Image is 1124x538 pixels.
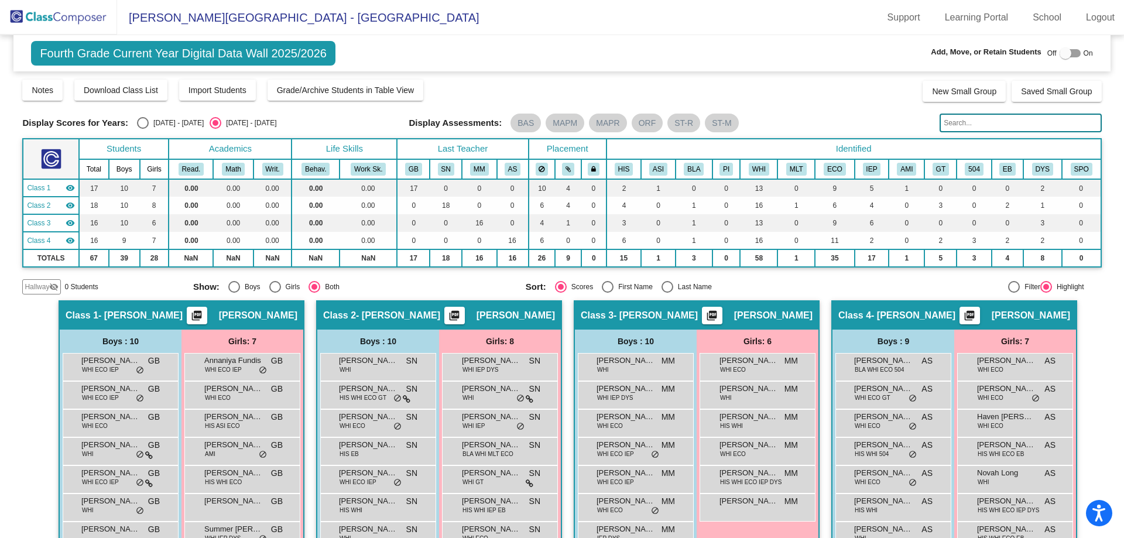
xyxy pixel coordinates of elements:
td: 16 [740,197,777,214]
td: 0 [924,214,957,232]
td: 0 [581,179,606,197]
a: Learning Portal [935,8,1018,27]
mat-radio-group: Select an option [137,117,276,129]
th: Life Skills [292,139,397,159]
mat-icon: picture_as_pdf [705,310,719,326]
td: 0 [581,232,606,249]
td: 3 [1023,214,1062,232]
td: 0 [957,179,991,197]
td: 6 [815,197,855,214]
span: - [PERSON_NAME] [614,310,698,321]
th: Total [79,159,109,179]
td: 5 [855,179,889,197]
td: 0 [777,179,815,197]
td: 0 [430,214,462,232]
th: Placement [529,139,606,159]
mat-icon: visibility [66,201,75,210]
button: Read. [179,163,204,176]
td: 15 [606,249,641,267]
span: SN [406,355,417,367]
mat-chip: ORF [632,114,663,132]
td: 0 [641,232,676,249]
td: 0 [581,214,606,232]
span: GB [271,355,283,367]
td: 0 [581,197,606,214]
span: - [PERSON_NAME] [98,310,183,321]
td: 16 [79,232,109,249]
div: Girls: 6 [697,330,818,353]
div: Filter [1020,282,1040,292]
td: 16 [497,249,529,267]
td: 0 [1062,232,1101,249]
span: 0 Students [64,282,98,292]
button: ASI [649,163,667,176]
td: 17 [397,249,430,267]
button: AMI [897,163,916,176]
td: 7 [140,179,169,197]
button: EB [999,163,1016,176]
td: 2 [992,232,1023,249]
div: Girls [281,282,300,292]
th: Students [79,139,169,159]
td: 0.00 [340,197,397,214]
td: 0 [889,197,924,214]
span: [PERSON_NAME] [992,310,1070,321]
td: NaN [169,249,213,267]
td: 16 [497,232,529,249]
td: 0 [992,214,1023,232]
mat-chip: MAPR [589,114,626,132]
td: 0 [957,214,991,232]
button: Grade/Archive Students in Table View [268,80,424,101]
td: 0.00 [253,214,292,232]
span: On [1084,48,1093,59]
td: 2 [924,232,957,249]
th: Identified [606,139,1101,159]
td: 0 [397,232,430,249]
mat-chip: ST-R [667,114,700,132]
span: [PERSON_NAME] [734,310,813,321]
th: Individualized Education Plan [855,159,889,179]
th: Keep away students [529,159,556,179]
td: 4 [992,249,1023,267]
th: American Indian [889,159,924,179]
mat-icon: visibility [66,236,75,245]
td: 13 [740,214,777,232]
th: White [740,159,777,179]
td: 5 [924,249,957,267]
td: Alyssa Santangelo - Santangelo [23,232,78,249]
td: 18 [430,197,462,214]
span: [PERSON_NAME] [219,310,297,321]
mat-chip: BAS [510,114,541,132]
td: 3 [957,232,991,249]
td: 1 [1023,197,1062,214]
td: 0 [992,179,1023,197]
th: Asian [641,159,676,179]
span: [PERSON_NAME] [477,310,555,321]
td: 67 [79,249,109,267]
td: 10 [109,179,140,197]
mat-icon: visibility_off [49,282,59,292]
td: 6 [855,214,889,232]
td: 0.00 [340,179,397,197]
td: NaN [213,249,253,267]
td: 7 [140,232,169,249]
td: 4 [855,197,889,214]
td: 1 [889,249,924,267]
mat-icon: picture_as_pdf [190,310,204,326]
th: Keep with teacher [581,159,606,179]
td: 26 [529,249,556,267]
td: 0 [497,197,529,214]
a: Support [878,8,930,27]
mat-icon: visibility [66,183,75,193]
a: School [1023,8,1071,27]
div: Both [320,282,340,292]
button: GT [933,163,949,176]
a: Logout [1077,8,1124,27]
td: 0 [641,197,676,214]
span: SN [529,355,540,367]
span: Class 3 [27,218,50,228]
td: 9 [815,214,855,232]
td: 10 [109,214,140,232]
td: 1 [777,249,815,267]
td: 0 [641,214,676,232]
